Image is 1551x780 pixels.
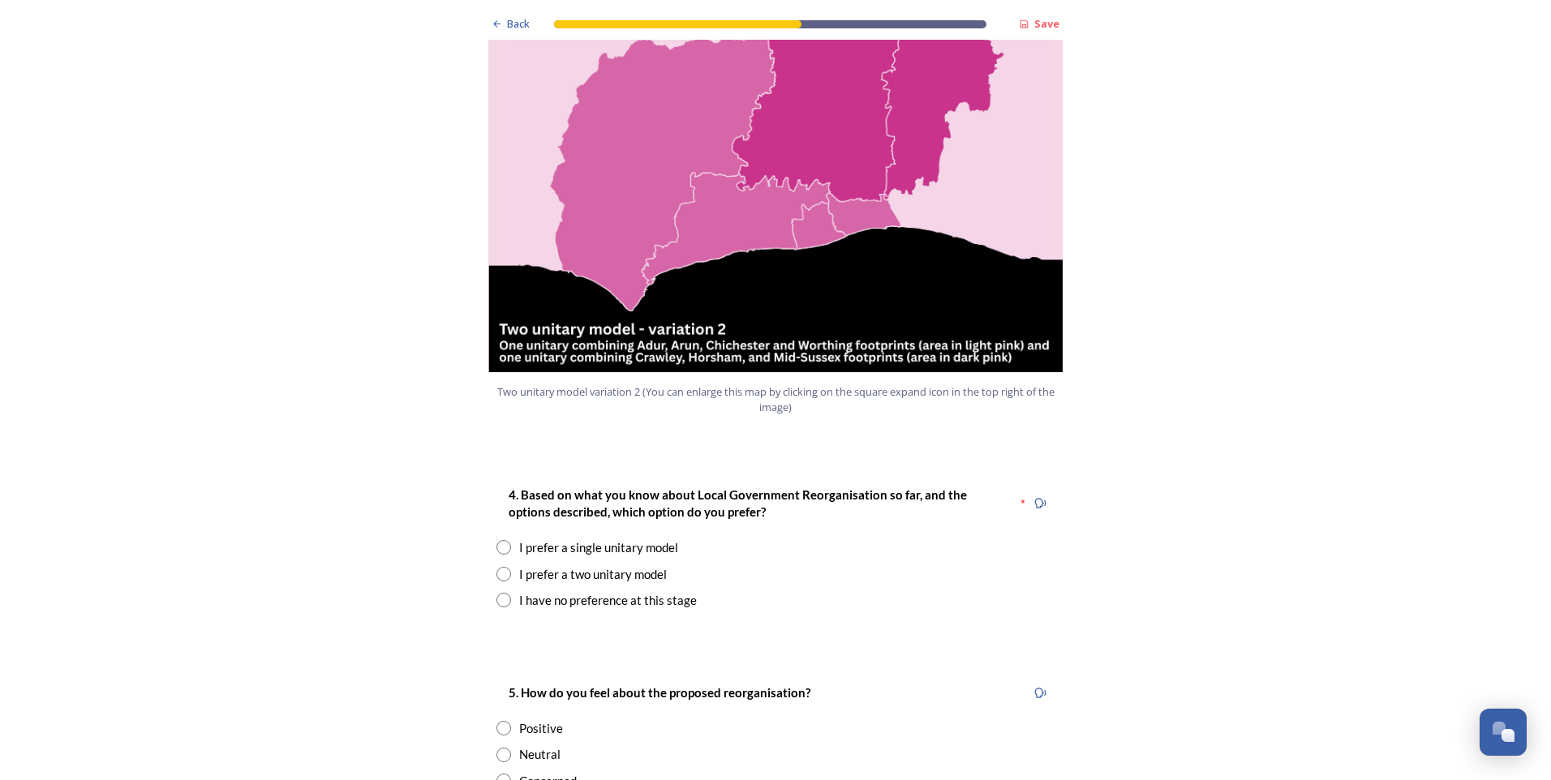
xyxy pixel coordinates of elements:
strong: 5. How do you feel about the proposed reorganisation? [509,685,810,700]
button: Open Chat [1480,709,1527,756]
div: I have no preference at this stage [519,591,697,610]
div: Positive [519,719,563,738]
strong: 4. Based on what you know about Local Government Reorganisation so far, and the options described... [509,487,969,519]
div: Neutral [519,745,561,764]
strong: Save [1034,16,1059,31]
span: Two unitary model variation 2 (You can enlarge this map by clicking on the square expand icon in ... [496,384,1055,415]
span: Back [507,16,530,32]
div: I prefer a single unitary model [519,538,678,557]
div: I prefer a two unitary model [519,565,667,584]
